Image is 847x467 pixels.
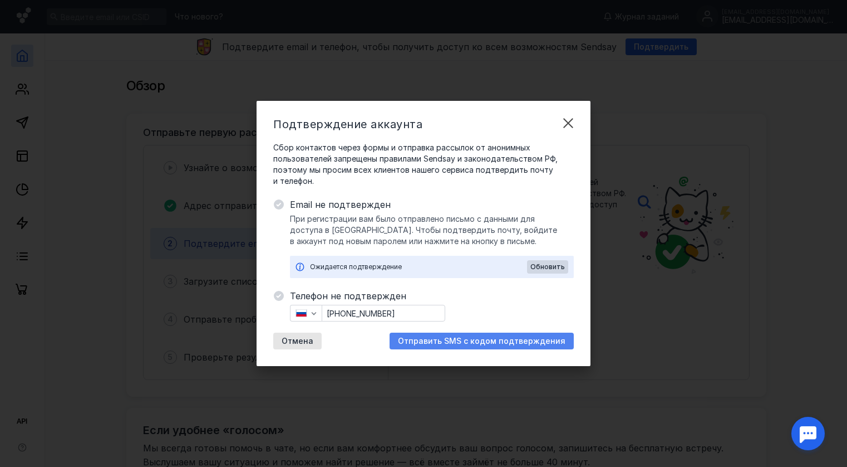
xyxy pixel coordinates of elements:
span: Отмена [282,337,313,346]
span: Сбор контактов через формы и отправка рассылок от анонимных пользователей запрещены правилами Sen... [273,142,574,187]
span: Подтверждение аккаунта [273,118,422,131]
span: Отправить SMS с кодом подтверждения [398,337,565,346]
span: Телефон не подтвержден [290,289,574,303]
span: Email не подтвержден [290,198,574,211]
span: Обновить [530,263,565,271]
span: При регистрации вам было отправлено письмо с данными для доступа в [GEOGRAPHIC_DATA]. Чтобы подтв... [290,213,574,247]
button: Отмена [273,333,322,349]
button: Обновить [527,260,568,274]
div: Ожидается подтверждение [310,261,527,273]
button: Отправить SMS с кодом подтверждения [390,333,574,349]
